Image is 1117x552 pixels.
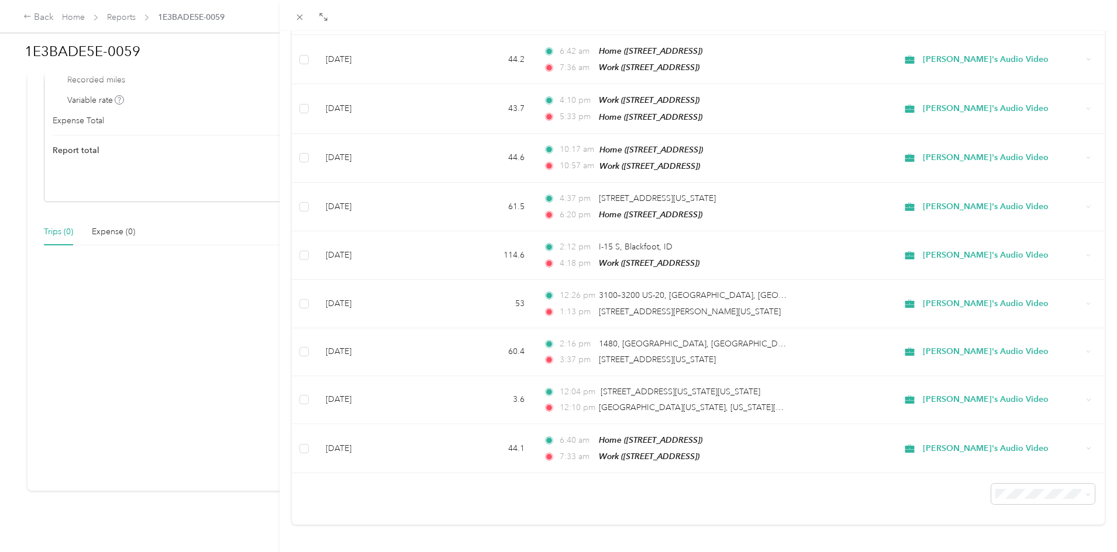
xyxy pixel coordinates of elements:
[432,424,534,473] td: 44.1
[560,434,593,447] span: 6:40 am
[599,339,1049,349] span: 1480, [GEOGRAPHIC_DATA], [GEOGRAPHIC_DATA], [GEOGRAPHIC_DATA], [US_STATE], 83440, [GEOGRAPHIC_DATA]
[316,376,432,424] td: [DATE]
[599,307,781,317] span: [STREET_ADDRESS][PERSON_NAME][US_STATE]
[560,143,594,156] span: 10:17 am
[1052,487,1117,552] iframe: Everlance-gr Chat Button Frame
[599,452,699,461] span: Work ([STREET_ADDRESS])
[599,355,716,364] span: [STREET_ADDRESS][US_STATE]
[560,257,593,270] span: 4:18 pm
[560,338,593,350] span: 2:16 pm
[923,200,1082,213] span: [PERSON_NAME]'s Audio Video
[560,209,593,221] span: 6:20 pm
[599,435,702,445] span: Home ([STREET_ADDRESS])
[560,386,595,398] span: 12:04 pm
[560,45,593,58] span: 6:42 am
[923,345,1082,358] span: [PERSON_NAME]'s Audio Video
[599,258,699,268] span: Work ([STREET_ADDRESS])
[560,401,593,414] span: 12:10 pm
[432,183,534,231] td: 61.5
[316,231,432,280] td: [DATE]
[432,231,534,280] td: 114.6
[599,210,702,219] span: Home ([STREET_ADDRESS])
[599,290,842,300] span: 3100–3200 US-20, [GEOGRAPHIC_DATA], [GEOGRAPHIC_DATA]
[316,134,432,183] td: [DATE]
[923,442,1082,455] span: [PERSON_NAME]'s Audio Video
[316,280,432,328] td: [DATE]
[432,35,534,84] td: 44.2
[316,35,432,84] td: [DATE]
[623,304,759,332] div: Click to name as a Favorite Place
[599,402,1111,412] span: [GEOGRAPHIC_DATA][US_STATE], [US_STATE][GEOGRAPHIC_DATA], [GEOGRAPHIC_DATA], [US_STATE], 83402, [...
[560,241,593,254] span: 2:12 pm
[923,102,1082,115] span: [PERSON_NAME]'s Audio Video
[316,328,432,376] td: [DATE]
[560,94,593,107] span: 4:10 pm
[560,192,593,205] span: 4:37 pm
[560,159,594,172] span: 10:57 am
[432,84,534,133] td: 43.7
[599,46,702,55] span: Home ([STREET_ADDRESS])
[599,95,699,105] span: Work ([STREET_ADDRESS])
[560,61,593,74] span: 7:36 am
[560,289,593,302] span: 12:26 pm
[923,249,1082,262] span: [PERSON_NAME]'s Audio Video
[432,376,534,424] td: 3.6
[601,387,760,397] span: [STREET_ADDRESS][US_STATE][US_STATE]
[432,328,534,376] td: 60.4
[599,193,716,203] span: [STREET_ADDRESS][US_STATE]
[432,134,534,183] td: 44.6
[599,242,673,252] span: I-15 S, Blackfoot, ID
[316,84,432,133] td: [DATE]
[316,183,432,231] td: [DATE]
[923,53,1082,66] span: [PERSON_NAME]'s Audio Video
[923,151,1082,164] span: [PERSON_NAME]'s Audio Video
[432,280,534,328] td: 53
[560,353,593,366] span: 3:37 pm
[923,393,1082,406] span: [PERSON_NAME]'s Audio Video
[599,161,700,171] span: Work ([STREET_ADDRESS])
[923,297,1082,310] span: [PERSON_NAME]'s Audio Video
[560,450,593,463] span: 7:33 am
[560,305,593,318] span: 1:13 pm
[599,112,702,121] span: Home ([STREET_ADDRESS])
[316,424,432,473] td: [DATE]
[560,110,593,123] span: 5:33 pm
[623,336,759,364] div: Click to name as a Favorite Place
[599,145,703,154] span: Home ([STREET_ADDRESS])
[599,63,699,72] span: Work ([STREET_ADDRESS])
